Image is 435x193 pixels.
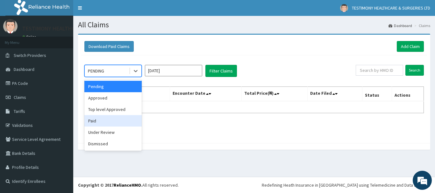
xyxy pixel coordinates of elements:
div: Minimize live chat window [104,3,120,18]
li: Claims [413,23,430,28]
span: TESTIMONY HEALTHCARE & SURGERIES LTD [352,5,430,11]
span: Dashboard [14,66,34,72]
th: Actions [392,87,424,101]
span: Claims [14,94,26,100]
th: Encounter Date [170,87,241,101]
button: Filter Claims [205,65,237,77]
div: Pending [84,81,142,92]
a: RelianceHMO [114,182,141,188]
img: User Image [340,4,348,12]
th: Date Filed [308,87,362,101]
textarea: Type your message and hit 'Enter' [3,127,121,149]
h1: All Claims [78,21,430,29]
div: Dismissed [84,138,142,149]
span: Switch Providers [14,52,46,58]
div: Under Review [84,127,142,138]
th: Total Price(₦) [241,87,308,101]
strong: Copyright © 2017 . [78,182,142,188]
span: We're online! [37,57,88,121]
div: Paid [84,115,142,127]
a: Online [22,35,38,39]
div: Redefining Heath Insurance in [GEOGRAPHIC_DATA] using Telemedicine and Data Science! [262,182,430,188]
button: Download Paid Claims [84,41,134,52]
p: TESTIMONY HEALTHCARE & SURGERIES LTD [22,26,128,31]
footer: All rights reserved. [73,177,435,193]
div: PENDING [88,68,104,74]
input: Search by HMO ID [356,65,403,76]
div: Approved [84,92,142,104]
img: User Image [3,19,18,33]
input: Search [405,65,424,76]
img: d_794563401_company_1708531726252_794563401 [12,32,26,48]
div: Chat with us now [33,36,107,44]
div: Top level Approved [84,104,142,115]
a: Add Claim [397,41,424,52]
input: Select Month and Year [145,65,202,76]
a: Dashboard [389,23,412,28]
th: Status [362,87,392,101]
span: Tariffs [14,108,25,114]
